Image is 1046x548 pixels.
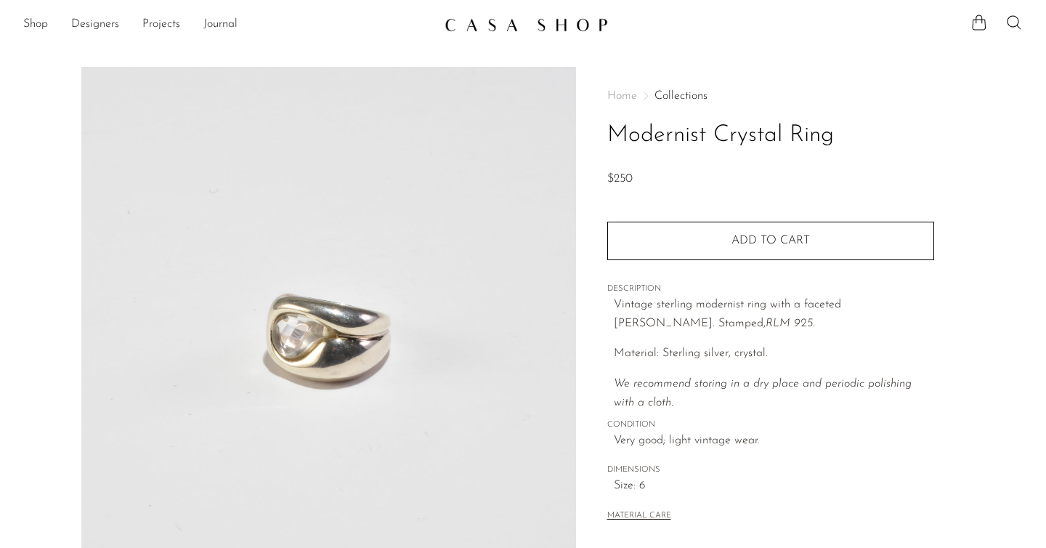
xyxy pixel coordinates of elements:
h1: Modernist Crystal Ring [607,117,934,154]
button: Add to cart [607,222,934,259]
em: RLM 925. [766,318,815,329]
p: Material: Sterling silver, crystal. [614,344,934,363]
span: DIMENSIONS [607,464,934,477]
span: Add to cart [731,235,810,246]
nav: Breadcrumbs [607,90,934,102]
span: Very good; light vintage wear. [614,432,934,451]
p: Vintage sterling modernist ring with a faceted [PERSON_NAME]. Stamped, [614,296,934,333]
nav: Desktop navigation [23,12,433,37]
span: Home [607,90,637,102]
ul: NEW HEADER MENU [23,12,433,37]
a: Shop [23,15,48,34]
button: MATERIAL CARE [607,511,671,522]
span: $250 [607,173,633,185]
span: DESCRIPTION [607,283,934,296]
a: Designers [71,15,119,34]
span: Size: 6 [614,477,934,496]
i: We recommend storing in a dry place and periodic polishing with a cloth. [614,378,912,408]
span: CONDITION [607,419,934,432]
a: Collections [654,90,708,102]
a: Projects [142,15,180,34]
a: Journal [203,15,238,34]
